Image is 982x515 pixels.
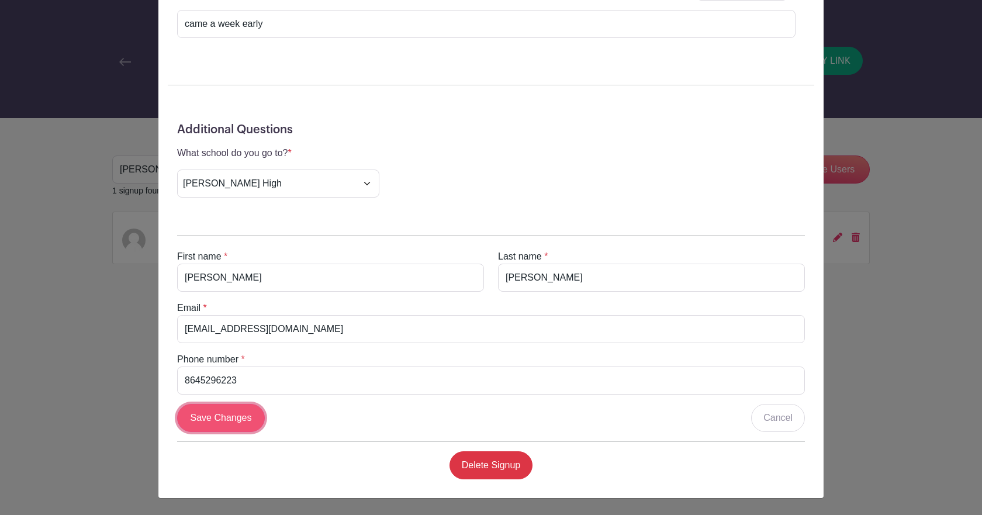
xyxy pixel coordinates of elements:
[177,404,265,432] input: Save Changes
[177,10,796,38] input: Note
[449,451,533,479] a: Delete Signup
[177,301,200,315] label: Email
[751,404,805,432] a: Cancel
[498,250,542,264] label: Last name
[177,146,379,160] p: What school do you go to?
[177,352,238,367] label: Phone number
[177,123,805,137] h5: Additional Questions
[177,250,222,264] label: First name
